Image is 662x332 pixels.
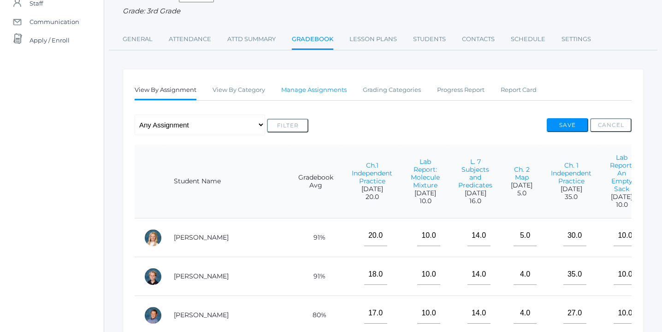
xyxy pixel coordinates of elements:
[289,145,343,218] th: Gradebook Avg
[135,81,196,101] a: View By Assignment
[123,30,153,48] a: General
[458,197,492,205] span: 16.0
[411,157,440,189] a: Lab Report: Molecule Mixture
[169,30,211,48] a: Attendance
[363,81,421,99] a: Grading Categories
[281,81,347,99] a: Manage Assignments
[411,189,440,197] span: [DATE]
[289,257,343,296] td: 91%
[501,81,537,99] a: Report Card
[174,311,229,319] a: [PERSON_NAME]
[349,30,397,48] a: Lesson Plans
[174,272,229,280] a: [PERSON_NAME]
[30,12,79,31] span: Communication
[437,81,485,99] a: Progress Report
[551,185,591,193] span: [DATE]
[144,229,162,247] div: Sadie Armstrong
[411,197,440,205] span: 10.0
[511,30,545,48] a: Schedule
[547,118,588,132] button: Save
[352,193,392,201] span: 20.0
[144,267,162,286] div: Isaiah Bell
[610,193,633,201] span: [DATE]
[511,181,532,189] span: [DATE]
[551,161,591,185] a: Ch. 1 Independent Practice
[511,189,532,197] span: 5.0
[610,201,633,209] span: 10.0
[551,193,591,201] span: 35.0
[292,30,333,50] a: Gradebook
[462,30,495,48] a: Contacts
[458,189,492,197] span: [DATE]
[289,218,343,257] td: 91%
[165,145,289,218] th: Student Name
[267,119,308,133] button: Filter
[213,81,265,99] a: View By Category
[514,165,530,181] a: Ch. 2 Map
[590,118,632,132] button: Cancel
[352,161,392,185] a: Ch.1 Independent Practice
[610,153,633,193] a: Lab Report: An Empty Sack
[174,233,229,241] a: [PERSON_NAME]
[352,185,392,193] span: [DATE]
[413,30,446,48] a: Students
[562,30,591,48] a: Settings
[458,157,492,189] a: L. 7 Subjects and Predicates
[123,6,644,17] div: Grade: 3rd Grade
[144,306,162,325] div: Bennett Burgh
[30,31,70,49] span: Apply / Enroll
[227,30,276,48] a: Attd Summary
